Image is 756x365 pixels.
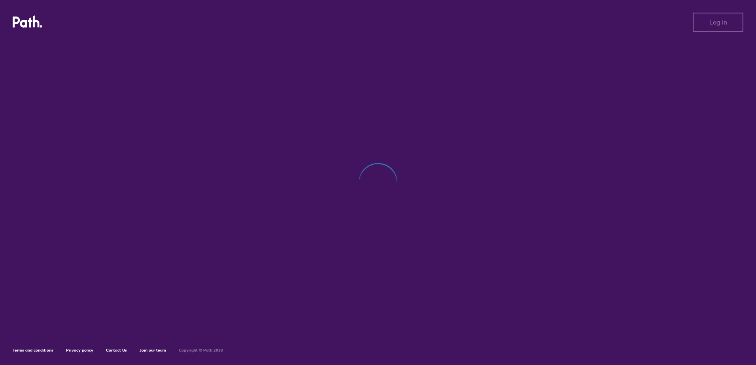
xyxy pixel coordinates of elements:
[693,13,743,32] button: Log in
[106,348,127,353] a: Contact Us
[13,348,53,353] a: Terms and conditions
[140,348,166,353] a: Join our team
[709,19,727,26] span: Log in
[66,348,93,353] a: Privacy policy
[179,348,223,353] h6: Copyright © Path 2018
